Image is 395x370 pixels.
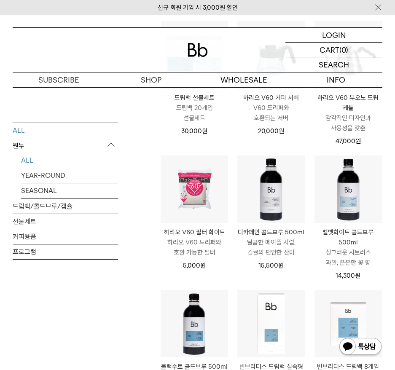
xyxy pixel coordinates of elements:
a: 드립백/콜드브루/캡슐 [13,198,118,213]
img: 디카페인 콜드브루 500ml [237,156,305,223]
a: 선물세트 [13,214,118,228]
span: 14,300 [336,272,360,279]
p: 달콤한 메이플 시럽, 감귤의 편안한 산미 [237,237,305,257]
p: 드립백 선물세트 [161,93,228,103]
span: 15,500 [258,262,284,269]
p: 드립백 20개입 선물세트 [161,103,228,123]
p: INFO [290,72,382,87]
a: ALL [13,123,118,137]
p: CART [320,43,339,57]
a: 커피용품 [13,229,118,244]
p: 원두 [13,138,118,153]
span: 20,000 [258,127,284,135]
p: (0) [339,43,348,57]
span: 원 [278,262,284,269]
a: 하리오 V60 커피 서버 V60 드리퍼와 호환되는 서버 [237,93,305,123]
img: 로고 [188,43,208,57]
img: 블랙수트 콜드브루 500ml [161,290,228,357]
a: 벨벳화이트 콜드브루 500ml 싱그러운 시트러스 과일, 은은한 꽃 향 [314,227,382,268]
span: 원 [355,137,361,145]
img: 빈브라더스 드립백 실속형 [237,290,305,357]
a: 드립백 선물세트 드립백 20개입 선물세트 [161,93,228,123]
a: ALL [21,153,118,167]
p: 하리오 V60 커피 서버 [237,93,305,103]
span: 원 [200,262,206,269]
span: 원 [202,127,207,135]
a: 하리오 V60 부오노 드립 케틀 감각적인 디자인과 사용성을 갖춘 [314,93,382,133]
p: V60 드리퍼와 호환되는 서버 [237,103,305,123]
p: LOGIN [322,28,346,42]
p: 하리오 V60 부오노 드립 케틀 [314,93,382,113]
span: 5,000 [183,262,206,269]
img: 카카오톡 채널 1:1 채팅 버튼 [339,337,382,357]
a: LOGIN [285,28,382,43]
a: SUBSCRIBE [13,72,105,87]
span: 원 [279,127,284,135]
a: 디카페인 콜드브루 500ml 달콤한 메이플 시럽, 감귤의 편안한 산미 [237,227,305,257]
a: CART (0) [285,43,382,57]
img: 벨벳화이트 콜드브루 500ml [314,156,382,223]
p: 하리오 V60 필터 화이트 [161,227,228,237]
a: 신규 회원 가입 시 3,000원 할인 [158,4,238,11]
p: WHOLESALE [198,72,290,87]
p: 디카페인 콜드브루 500ml [237,227,305,237]
a: SEASONAL [21,183,118,198]
p: SEARCH [319,57,349,72]
a: SHOP [105,72,197,87]
span: 원 [355,272,360,279]
p: 하리오 V60 드리퍼와 호환 가능한 필터 [161,237,228,257]
p: 벨벳화이트 콜드브루 500ml [314,227,382,247]
a: 프로그램 [13,244,118,259]
a: YEAR-ROUND [21,168,118,182]
p: 싱그러운 시트러스 과일, 은은한 꽃 향 [314,247,382,268]
img: 하리오 V60 필터 화이트 [161,156,228,223]
span: 47,000 [336,137,361,145]
p: 감각적인 디자인과 사용성을 갖춘 [314,113,382,133]
a: 하리오 V60 필터 화이트 하리오 V60 드리퍼와 호환 가능한 필터 [161,227,228,257]
span: 30,000 [181,127,207,135]
img: 빈브라더스 드립백 8개입 [314,290,382,357]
